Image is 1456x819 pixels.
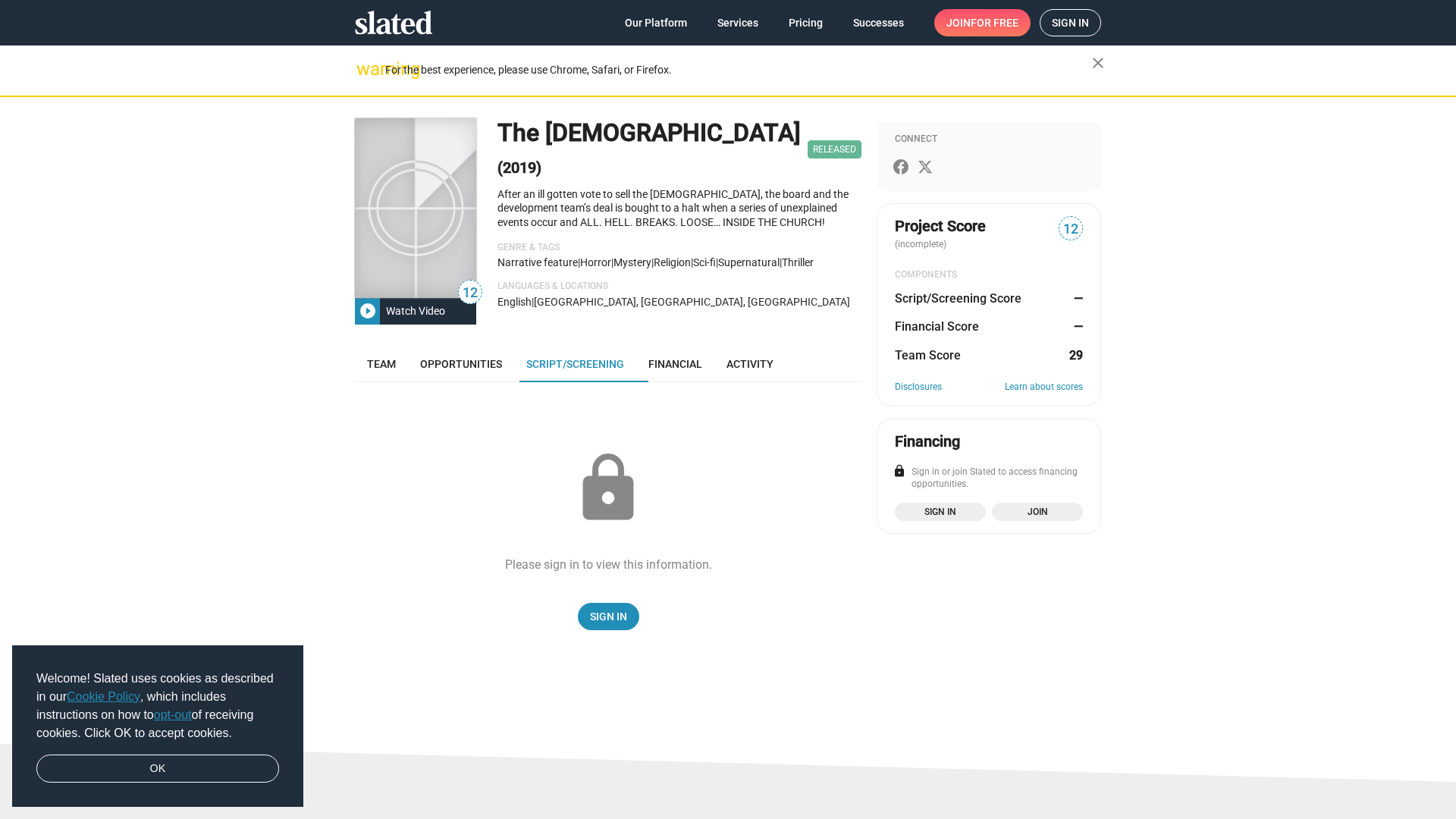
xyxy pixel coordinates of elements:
[895,216,986,237] span: Project Score
[853,9,904,36] span: Successes
[497,256,578,268] span: Narrative feature
[789,9,823,36] span: Pricing
[895,431,960,452] div: Financing
[459,283,482,303] span: 12
[971,9,1018,36] span: for free
[714,346,786,382] a: Activity
[497,158,541,177] span: (2019)
[693,256,716,268] span: Sci-fi
[367,358,396,370] span: Team
[841,9,916,36] a: Successes
[420,358,502,370] span: Opportunities
[36,670,279,742] span: Welcome! Slated uses cookies as described in our , which includes instructions on how to of recei...
[1001,504,1074,519] span: Join
[578,603,639,630] a: Sign In
[895,503,986,521] a: Sign in
[355,297,476,325] button: Watch Video
[717,9,758,36] span: Services
[1005,381,1083,394] a: Learn about scores
[385,60,1092,80] div: For the best experience, please use Chrome, Safari, or Firefox.
[497,242,861,254] p: Genre & Tags
[1059,219,1082,240] span: 12
[651,256,654,268] span: |
[782,256,814,268] span: Thriller
[613,9,699,36] a: Our Platform
[705,9,770,36] a: Services
[895,290,1021,306] dt: Script/Screening Score
[67,690,140,703] a: Cookie Policy
[1089,54,1107,72] mat-icon: close
[1040,9,1101,36] a: Sign in
[578,256,580,268] span: |
[946,9,1018,36] span: Join
[895,239,949,249] span: (incomplete)
[611,256,613,268] span: |
[497,187,861,230] p: After an ill gotten vote to sell the [DEMOGRAPHIC_DATA], the board and the development team’s dea...
[534,296,850,308] span: [GEOGRAPHIC_DATA], [GEOGRAPHIC_DATA], [GEOGRAPHIC_DATA]
[380,297,451,325] div: Watch Video
[36,755,279,783] a: dismiss cookie message
[716,256,718,268] span: |
[904,504,977,519] span: Sign in
[408,346,514,382] a: Opportunities
[1052,10,1089,36] span: Sign in
[1068,318,1083,334] dd: —
[895,133,1083,146] div: Connect
[532,296,534,308] span: |
[1068,347,1083,363] dd: 29
[590,603,627,630] span: Sign In
[654,256,691,268] span: Religion
[505,557,712,573] div: Please sign in to view this information.
[497,296,532,308] span: English
[777,9,835,36] a: Pricing
[497,117,802,181] h1: The [DEMOGRAPHIC_DATA]
[12,645,303,808] div: cookieconsent
[526,358,624,370] span: Script/Screening
[992,503,1083,521] a: Join
[514,346,636,382] a: Script/Screening
[625,9,687,36] span: Our Platform
[808,140,861,158] span: Released
[497,281,861,293] p: Languages & Locations
[613,256,651,268] span: Mystery
[691,256,693,268] span: |
[780,256,782,268] span: |
[359,302,377,320] mat-icon: play_circle_filled
[893,464,906,478] mat-icon: lock
[356,60,375,78] mat-icon: warning
[895,318,979,334] dt: Financial Score
[355,346,408,382] a: Team
[648,358,702,370] span: Financial
[580,256,611,268] span: Horror
[934,9,1031,36] a: Joinfor free
[1068,290,1083,306] dd: —
[718,256,780,268] span: Supernatural
[726,358,773,370] span: Activity
[895,347,961,363] dt: Team Score
[154,708,192,721] a: opt-out
[895,381,942,394] a: Disclosures
[895,269,1083,281] div: COMPONENTS
[570,450,646,526] mat-icon: lock
[895,466,1083,491] div: Sign in or join Slated to access financing opportunities.
[636,346,714,382] a: Financial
